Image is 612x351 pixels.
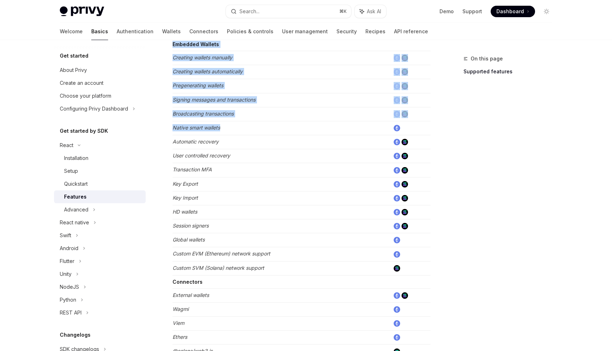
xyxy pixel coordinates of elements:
[463,66,558,77] a: Supported features
[239,7,259,16] div: Search...
[394,125,400,131] img: ethereum.png
[394,334,400,341] img: ethereum.png
[60,231,71,240] div: Swift
[394,139,400,145] img: ethereum.png
[64,154,88,162] div: Installation
[173,250,270,257] em: Custom EVM (Ethereum) network support
[60,296,76,304] div: Python
[60,6,104,16] img: light logo
[60,308,82,317] div: REST API
[173,181,198,187] em: Key Export
[173,279,203,285] strong: Connectors
[282,23,328,40] a: User management
[173,111,234,117] em: Broadcasting transactions
[173,125,220,131] em: Native smart wallets
[162,23,181,40] a: Wallets
[402,69,408,75] img: solana.png
[394,23,428,40] a: API reference
[60,270,72,278] div: Unity
[394,69,400,75] img: ethereum.png
[402,139,408,145] img: solana.png
[394,209,400,215] img: ethereum.png
[173,152,230,159] em: User controlled recovery
[173,292,209,298] em: External wallets
[471,54,503,63] span: On this page
[60,79,103,87] div: Create an account
[394,167,400,174] img: ethereum.png
[402,83,408,89] img: solana.png
[60,244,78,253] div: Android
[189,23,218,40] a: Connectors
[462,8,482,15] a: Support
[60,66,87,74] div: About Privy
[54,165,146,177] a: Setup
[173,265,264,271] em: Custom SVM (Solana) network support
[60,92,111,100] div: Choose your platform
[173,54,232,60] em: Creating wallets manually
[402,181,408,187] img: solana.png
[402,292,408,299] img: solana.png
[60,331,91,339] h5: Changelogs
[60,127,108,135] h5: Get started by SDK
[173,209,197,215] em: HD wallets
[394,153,400,159] img: ethereum.png
[60,104,128,113] div: Configuring Privy Dashboard
[173,195,198,201] em: Key Import
[60,23,83,40] a: Welcome
[394,251,400,258] img: ethereum.png
[394,55,400,61] img: ethereum.png
[173,138,219,145] em: Automatic recovery
[54,190,146,203] a: Features
[60,52,88,60] h5: Get started
[394,292,400,299] img: ethereum.png
[173,41,219,47] strong: Embedded Wallets
[336,23,357,40] a: Security
[394,83,400,89] img: ethereum.png
[439,8,454,15] a: Demo
[394,195,400,201] img: ethereum.png
[54,152,146,165] a: Installation
[394,320,400,327] img: ethereum.png
[54,77,146,89] a: Create an account
[394,223,400,229] img: ethereum.png
[394,97,400,103] img: ethereum.png
[91,23,108,40] a: Basics
[54,64,146,77] a: About Privy
[173,306,189,312] em: Wagmi
[117,23,154,40] a: Authentication
[173,320,184,326] em: Viem
[402,209,408,215] img: solana.png
[402,111,408,117] img: solana.png
[402,97,408,103] img: solana.png
[541,6,552,17] button: Toggle dark mode
[60,218,89,227] div: React native
[64,167,78,175] div: Setup
[173,237,205,243] em: Global wallets
[367,8,381,15] span: Ask AI
[339,9,347,14] span: ⌘ K
[402,153,408,159] img: solana.png
[402,167,408,174] img: solana.png
[402,195,408,201] img: solana.png
[173,166,212,172] em: Transaction MFA
[173,223,209,229] em: Session signers
[173,82,223,88] em: Pregenerating wallets
[496,8,524,15] span: Dashboard
[226,5,351,18] button: Search...⌘K
[60,283,79,291] div: NodeJS
[173,97,256,103] em: Signing messages and transactions
[64,192,87,201] div: Features
[355,5,386,18] button: Ask AI
[402,223,408,229] img: solana.png
[227,23,273,40] a: Policies & controls
[394,111,400,117] img: ethereum.png
[54,177,146,190] a: Quickstart
[64,180,88,188] div: Quickstart
[394,306,400,313] img: ethereum.png
[394,265,400,272] img: solana.png
[60,141,73,150] div: React
[365,23,385,40] a: Recipes
[394,181,400,187] img: ethereum.png
[491,6,535,17] a: Dashboard
[54,89,146,102] a: Choose your platform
